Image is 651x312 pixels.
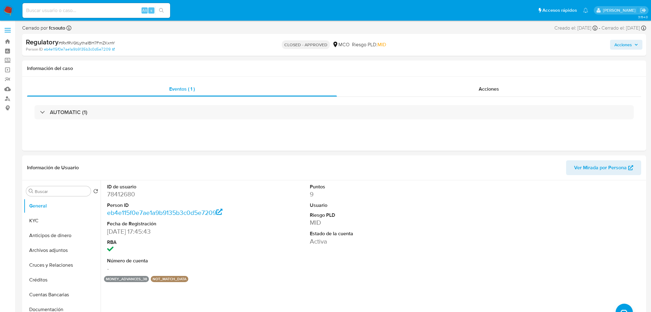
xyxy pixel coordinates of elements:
[107,220,236,227] dt: Fecha de Registración
[640,7,646,14] a: Salir
[24,273,101,287] button: Créditos
[35,189,88,194] input: Buscar
[583,8,588,13] a: Notificaciones
[22,6,170,14] input: Buscar usuario o caso...
[601,25,646,31] div: Cerrado el: [DATE]
[107,257,236,264] dt: Número de cuenta
[48,24,65,31] b: fcsouto
[352,41,386,48] span: Riesgo PLD:
[603,7,638,13] p: felipe.cayon@mercadolibre.com
[155,6,168,15] button: search-icon
[24,213,101,228] button: KYC
[26,47,43,52] b: Person ID
[310,237,439,246] dd: Activa
[310,202,439,209] dt: Usuario
[107,227,236,236] dd: [DATE] 17:45:43
[24,243,101,258] button: Archivos adjuntos
[24,228,101,243] button: Anticipos de dinero
[107,239,236,246] dt: RBA
[377,41,386,48] span: MID
[34,105,634,119] div: AUTOMATIC (1)
[26,37,58,47] b: Regulatory
[169,85,195,92] span: Eventos ( 1 )
[310,218,439,227] dd: MID
[610,40,642,50] button: Acciones
[614,40,632,50] span: Acciones
[107,190,236,199] dd: 78412680
[24,199,101,213] button: General
[106,278,147,280] button: money_advances_38
[542,7,577,14] span: Accesos rápidos
[24,258,101,273] button: Cruces y Relaciones
[29,189,34,194] button: Buscar
[142,7,147,13] span: Alt
[282,40,330,49] p: CLOSED - APPROVED
[22,25,65,31] span: Cerrado por
[24,287,101,302] button: Cuentas Bancarias
[27,65,641,72] h1: Información del caso
[479,85,499,92] span: Acciones
[107,208,223,217] a: eb4e115f0e7ae1a9b9135b3c0d5e7209
[27,165,79,171] h1: Información de Usuario
[310,212,439,219] dt: Riesgo PLD
[566,160,641,175] button: Ver Mirada por Persona
[153,278,186,280] button: not_match_data
[150,7,152,13] span: s
[50,109,87,116] h3: AUTOMATIC (1)
[574,160,627,175] span: Ver Mirada por Persona
[107,202,236,209] dt: Person ID
[310,230,439,237] dt: Estado de la cuenta
[58,40,115,46] span: # tRxfRVGtLytha1BH7FmZKxmY
[107,264,236,273] dd: -
[554,25,597,31] div: Creado el: [DATE]
[107,183,236,190] dt: ID de usuario
[310,190,439,199] dd: 9
[310,183,439,190] dt: Puntos
[332,41,349,48] div: MCO
[93,189,98,195] button: Volver al orden por defecto
[44,47,115,52] a: eb4e115f0e7ae1a9b9135b3c0d5e7209
[599,25,600,31] span: -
